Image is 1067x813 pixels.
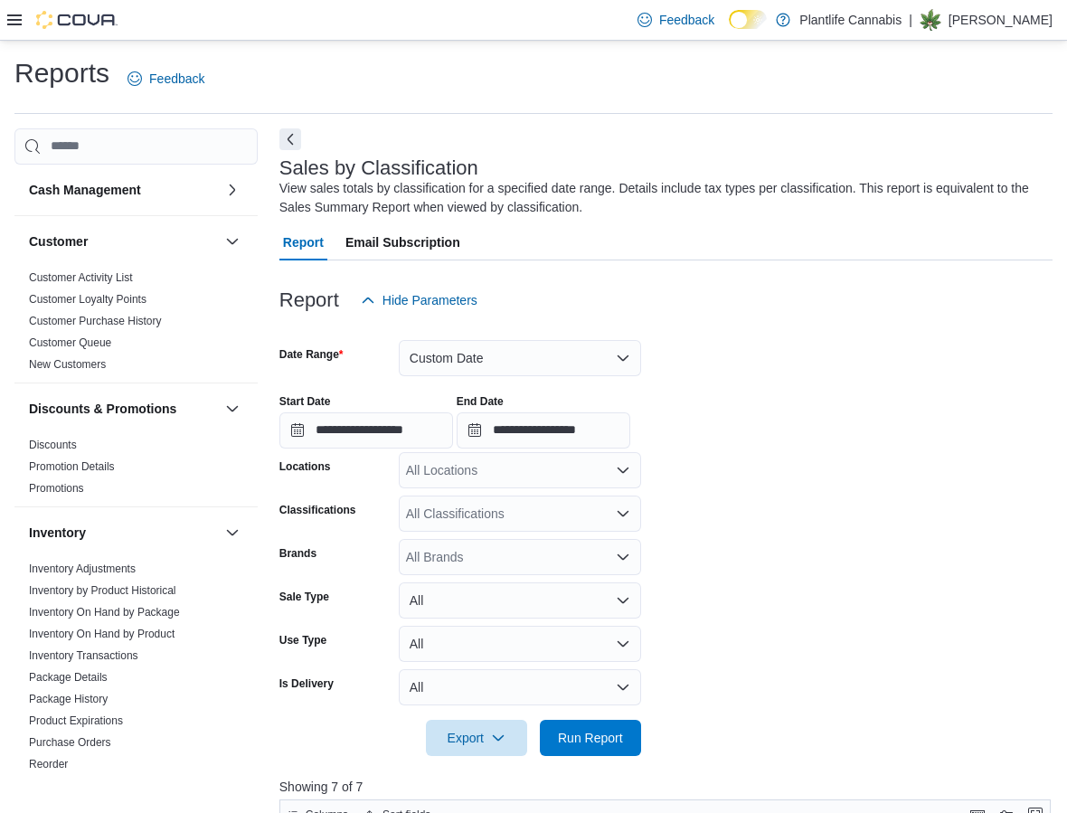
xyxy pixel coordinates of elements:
button: Cash Management [29,181,218,199]
h3: Inventory [29,524,86,542]
button: All [399,669,641,705]
a: Inventory by Product Historical [29,584,176,597]
label: End Date [457,394,504,409]
div: Jesse Thurston [920,9,941,31]
button: Hide Parameters [354,282,485,318]
input: Press the down key to open a popover containing a calendar. [457,412,630,449]
div: Customer [14,267,258,383]
a: Customer Activity List [29,271,133,284]
button: Inventory [29,524,218,542]
p: | [909,9,912,31]
span: Product Expirations [29,714,123,728]
span: Inventory Transactions [29,648,138,663]
a: Promotions [29,482,84,495]
button: Cash Management [222,179,243,201]
label: Use Type [279,633,326,648]
button: Run Report [540,720,641,756]
span: Purchase Orders [29,735,111,750]
a: Customer Purchase History [29,315,162,327]
span: Email Subscription [345,224,460,260]
span: Run Report [558,729,623,747]
h3: Customer [29,232,88,251]
a: Customer Queue [29,336,111,349]
button: Open list of options [616,463,630,477]
span: Export [437,720,516,756]
span: Customer Queue [29,336,111,350]
button: Inventory [222,522,243,544]
a: Package History [29,693,108,705]
span: Package History [29,692,108,706]
h1: Reports [14,55,109,91]
span: Promotions [29,481,84,496]
span: Inventory On Hand by Product [29,627,175,641]
input: Dark Mode [729,10,767,29]
label: Start Date [279,394,331,409]
a: Reorder [29,758,68,770]
button: Discounts & Promotions [29,400,218,418]
span: Discounts [29,438,77,452]
a: Inventory Transactions [29,649,138,662]
span: Reorder [29,757,68,771]
span: Inventory On Hand by Package [29,605,180,619]
input: Press the down key to open a popover containing a calendar. [279,412,453,449]
button: Custom Date [399,340,641,376]
span: Package Details [29,670,108,685]
p: [PERSON_NAME] [949,9,1053,31]
div: Discounts & Promotions [14,434,258,506]
a: Inventory Adjustments [29,562,136,575]
button: Next [279,128,301,150]
a: Promotion Details [29,460,115,473]
button: Discounts & Promotions [222,398,243,420]
span: Report [283,224,324,260]
h3: Sales by Classification [279,157,478,179]
label: Date Range [279,347,344,362]
h3: Report [279,289,339,311]
span: Feedback [659,11,714,29]
label: Is Delivery [279,676,334,691]
button: Open list of options [616,506,630,521]
a: New Customers [29,358,106,371]
p: Showing 7 of 7 [279,778,1059,796]
p: Plantlife Cannabis [799,9,902,31]
span: Inventory by Product Historical [29,583,176,598]
span: Inventory Adjustments [29,562,136,576]
img: Cova [36,11,118,29]
div: Inventory [14,558,258,804]
a: Package Details [29,671,108,684]
h3: Cash Management [29,181,141,199]
a: Customer Loyalty Points [29,293,146,306]
button: Export [426,720,527,756]
span: Promotion Details [29,459,115,474]
label: Sale Type [279,590,329,604]
label: Classifications [279,503,356,517]
a: Product Expirations [29,714,123,727]
a: Discounts [29,439,77,451]
span: New Customers [29,357,106,372]
a: Feedback [120,61,212,97]
button: Customer [222,231,243,252]
button: All [399,582,641,619]
a: Inventory On Hand by Package [29,606,180,619]
button: Open list of options [616,550,630,564]
a: Purchase Orders [29,736,111,749]
label: Locations [279,459,331,474]
button: All [399,626,641,662]
a: Feedback [630,2,722,38]
div: View sales totals by classification for a specified date range. Details include tax types per cla... [279,179,1043,217]
label: Brands [279,546,316,561]
button: Customer [29,232,218,251]
h3: Discounts & Promotions [29,400,176,418]
span: Customer Purchase History [29,314,162,328]
span: Customer Loyalty Points [29,292,146,307]
span: Hide Parameters [382,291,477,309]
span: Customer Activity List [29,270,133,285]
a: Inventory On Hand by Product [29,628,175,640]
span: Feedback [149,70,204,88]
